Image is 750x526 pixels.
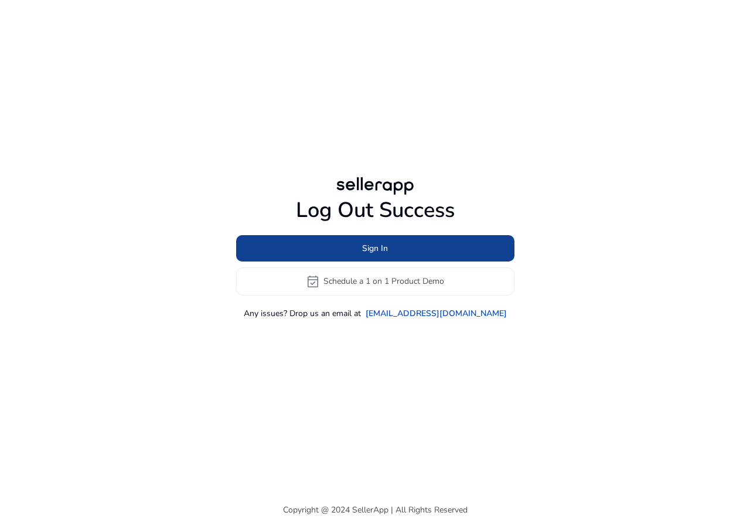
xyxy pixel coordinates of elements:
[366,307,507,320] a: [EMAIL_ADDRESS][DOMAIN_NAME]
[306,274,320,289] span: event_available
[244,307,361,320] p: Any issues? Drop us an email at
[236,198,514,223] h1: Log Out Success
[236,235,514,262] button: Sign In
[362,242,388,254] span: Sign In
[236,267,514,296] button: event_availableSchedule a 1 on 1 Product Demo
